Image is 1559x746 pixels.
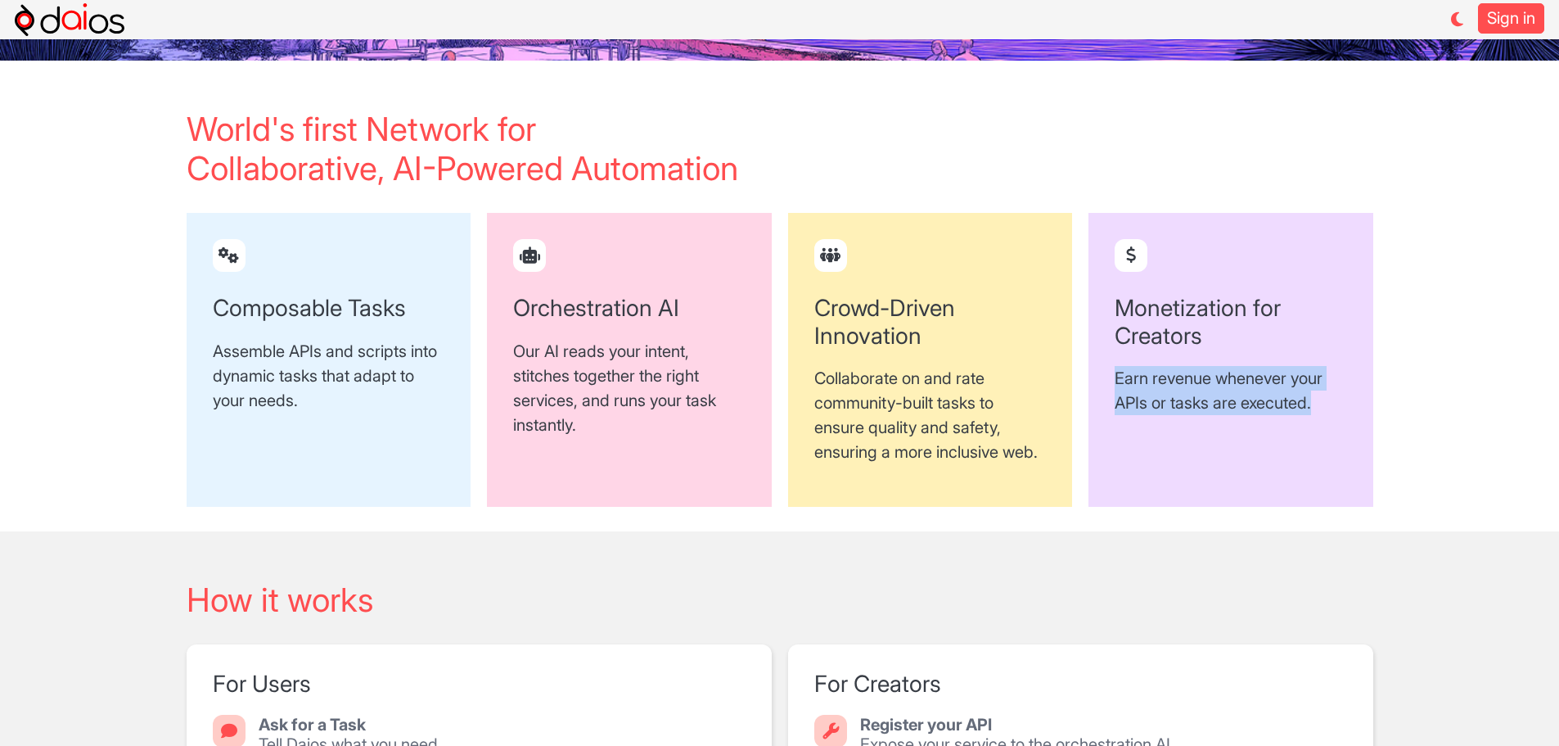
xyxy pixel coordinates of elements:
h2: For Creators [814,671,1347,699]
h2: How it works [187,581,1373,620]
p: Assemble APIs and scripts into dynamic tasks that adapt to your needs. [213,339,445,413]
p: Collaborate on and rate community-built tasks to ensure quality and safety, ensuring a more inclu... [814,366,1047,464]
h2: For Users [213,671,746,699]
img: logo-h.svg [15,3,124,36]
a: Sign in [1478,3,1544,34]
h2: Composable Tasks [213,295,445,323]
p: Earn revenue whenever your APIs or tasks are executed. [1115,366,1347,415]
h2: World's first Network for Collaborative, AI-Powered Automation [187,110,1373,188]
strong: Ask for a Task [259,715,366,735]
strong: Register your API [860,715,992,735]
h2: Monetization for Creators [1115,295,1347,350]
p: Our AI reads your intent, stitches together the right services, and runs your task instantly. [513,339,746,437]
h2: Crowd-Driven Innovation [814,295,1047,350]
h2: Orchestration AI [513,295,746,323]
